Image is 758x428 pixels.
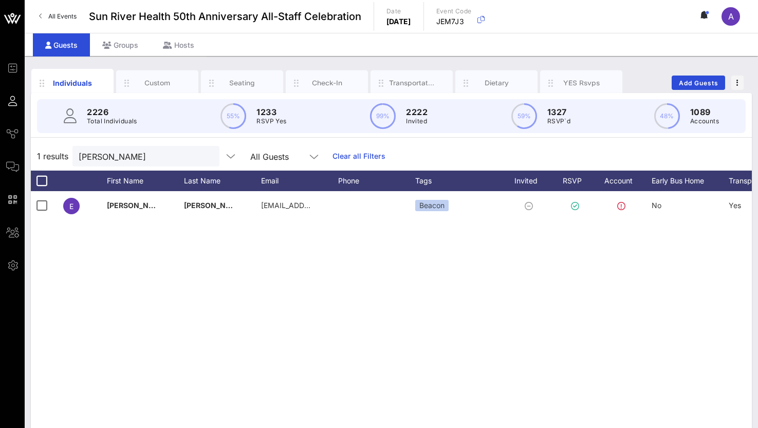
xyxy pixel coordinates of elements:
div: Tags [415,171,503,191]
span: A [728,11,734,22]
p: 2226 [87,106,137,118]
div: All Guests [244,146,326,166]
p: Total Individuals [87,116,137,126]
a: Clear all Filters [332,151,385,162]
p: Accounts [690,116,719,126]
div: Early Bus Home [652,171,729,191]
p: 1089 [690,106,719,118]
span: E [69,202,73,211]
div: Beacon [415,200,449,211]
div: Groups [90,33,151,57]
span: No [652,201,661,210]
button: Add Guests [672,76,725,90]
span: Yes [729,201,741,210]
div: Custom [135,78,180,88]
p: RSVP`d [547,116,570,126]
p: JEM7J3 [436,16,472,27]
span: [EMAIL_ADDRESS][DOMAIN_NAME] [261,201,385,210]
div: YES Rsvps [559,78,604,88]
span: Add Guests [678,79,719,87]
div: RSVP [559,171,595,191]
p: 1233 [256,106,286,118]
span: [PERSON_NAME] [107,201,168,210]
p: Event Code [436,6,472,16]
div: Guests [33,33,90,57]
div: Invited [503,171,559,191]
p: 1327 [547,106,570,118]
a: All Events [33,8,83,25]
div: First Name [107,171,184,191]
div: Seating [219,78,265,88]
p: [DATE] [386,16,411,27]
div: Hosts [151,33,207,57]
div: Phone [338,171,415,191]
div: Account [595,171,652,191]
span: Sun River Health 50th Anniversary All-Staff Celebration [89,9,361,24]
span: 1 results [37,150,68,162]
p: Invited [406,116,428,126]
span: All Events [48,12,77,20]
span: [PERSON_NAME] [184,201,245,210]
div: All Guests [250,152,289,161]
p: RSVP Yes [256,116,286,126]
div: Transportation [389,78,435,88]
div: Email [261,171,338,191]
div: A [722,7,740,26]
div: Check-In [304,78,350,88]
p: 2222 [406,106,428,118]
p: Date [386,6,411,16]
div: Dietary [474,78,520,88]
div: Last Name [184,171,261,191]
div: Individuals [50,78,96,88]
